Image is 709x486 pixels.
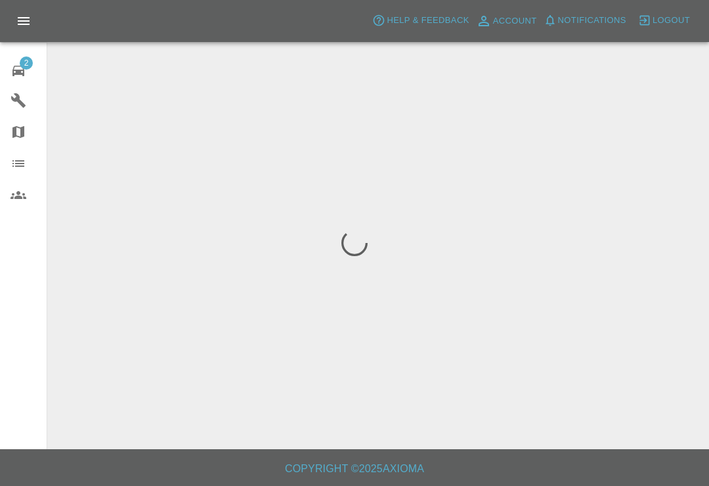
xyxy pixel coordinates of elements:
a: Account [473,11,540,32]
span: Account [493,14,537,29]
span: Logout [653,13,690,28]
button: Logout [635,11,693,31]
button: Open drawer [8,5,39,37]
button: Notifications [540,11,630,31]
span: Notifications [558,13,626,28]
button: Help & Feedback [369,11,472,31]
span: Help & Feedback [387,13,469,28]
h6: Copyright © 2025 Axioma [11,460,698,478]
span: 2 [20,56,33,70]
